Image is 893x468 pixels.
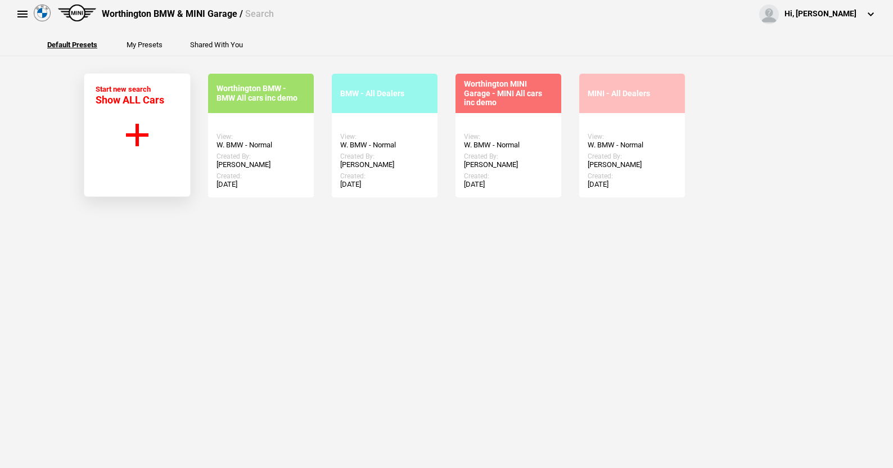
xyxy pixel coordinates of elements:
div: Created: [217,172,305,180]
div: View: [217,133,305,141]
div: View: [340,133,429,141]
button: Default Presets [47,41,97,48]
button: My Presets [127,41,163,48]
div: MINI - All Dealers [588,89,676,98]
div: W. BMW - Normal [464,141,553,150]
div: Created By: [340,152,429,160]
div: [DATE] [464,180,553,189]
div: [PERSON_NAME] [464,160,553,169]
div: [DATE] [217,180,305,189]
img: mini.png [58,4,96,21]
div: View: [464,133,553,141]
span: Show ALL Cars [96,94,164,106]
div: Start new search [96,85,164,106]
div: View: [588,133,676,141]
div: Created By: [217,152,305,160]
button: Shared With You [190,41,243,48]
img: bmw.png [34,4,51,21]
div: W. BMW - Normal [588,141,676,150]
div: Worthington BMW & MINI Garage / [102,8,274,20]
div: BMW - All Dealers [340,89,429,98]
div: [DATE] [588,180,676,189]
div: [PERSON_NAME] [217,160,305,169]
button: Start new search Show ALL Cars [84,73,191,197]
div: [PERSON_NAME] [588,160,676,169]
div: Created: [340,172,429,180]
div: Hi, [PERSON_NAME] [784,8,856,20]
div: Created: [588,172,676,180]
span: Search [245,8,274,19]
div: W. BMW - Normal [340,141,429,150]
div: [PERSON_NAME] [340,160,429,169]
div: Created By: [464,152,553,160]
div: [DATE] [340,180,429,189]
div: Created By: [588,152,676,160]
div: Created: [464,172,553,180]
div: Worthington MINI Garage - MINI All cars inc demo [464,79,553,107]
div: Worthington BMW - BMW All cars inc demo [217,84,305,103]
div: W. BMW - Normal [217,141,305,150]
